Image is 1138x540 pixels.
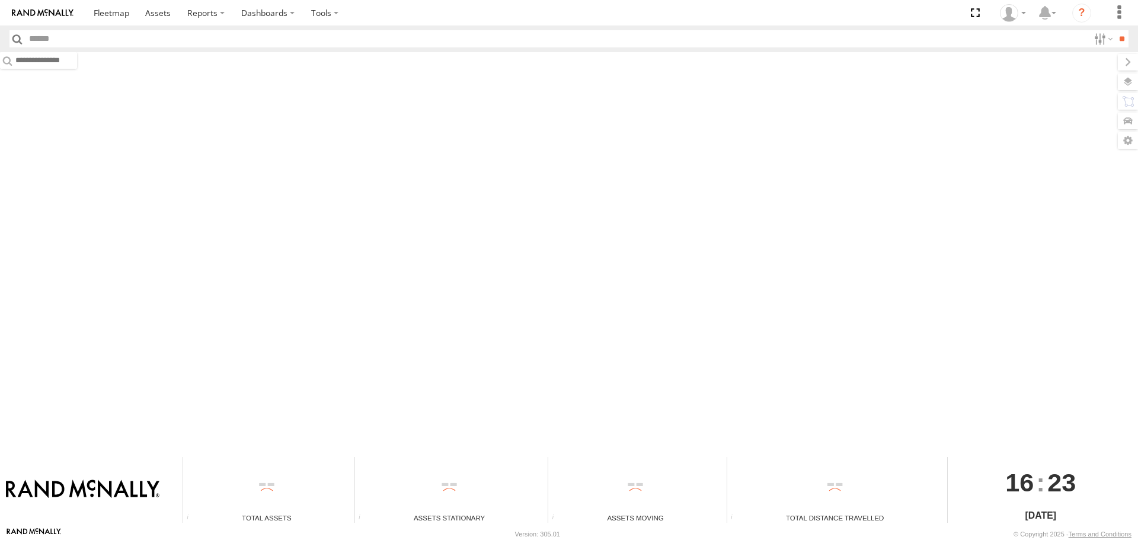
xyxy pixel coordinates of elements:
[996,4,1030,22] div: Brian Wooldridge
[948,457,1134,508] div: :
[1089,30,1115,47] label: Search Filter Options
[12,9,73,17] img: rand-logo.svg
[7,528,61,540] a: Visit our Website
[1014,531,1131,538] div: © Copyright 2025 -
[1118,132,1138,149] label: Map Settings
[355,513,544,523] div: Assets Stationary
[727,513,943,523] div: Total Distance Travelled
[1072,4,1091,23] i: ?
[6,480,159,500] img: Rand McNally
[948,509,1134,523] div: [DATE]
[548,514,566,523] div: Total number of assets current in transit.
[183,513,350,523] div: Total Assets
[1047,457,1076,508] span: 23
[355,514,373,523] div: Total number of assets current stationary.
[727,514,745,523] div: Total distance travelled by all assets within specified date range and applied filters
[1005,457,1034,508] span: 16
[548,513,722,523] div: Assets Moving
[515,531,560,538] div: Version: 305.01
[1069,531,1131,538] a: Terms and Conditions
[183,514,201,523] div: Total number of Enabled Assets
